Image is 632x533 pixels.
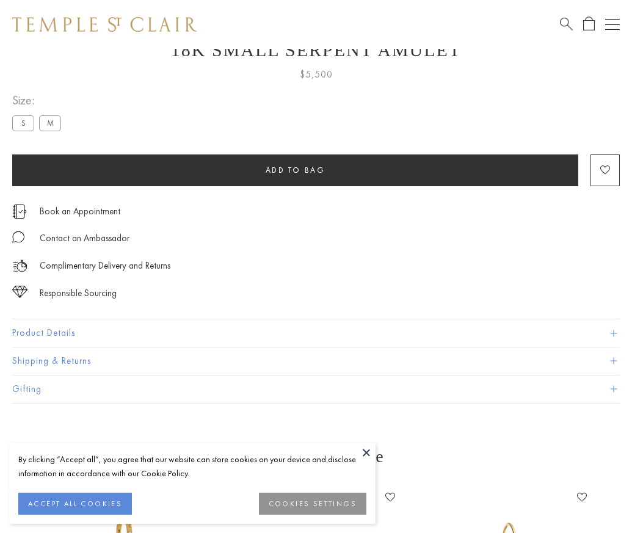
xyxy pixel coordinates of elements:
[40,205,120,218] a: Book an Appointment
[12,154,578,186] button: Add to bag
[12,115,34,131] label: S
[12,90,66,111] span: Size:
[12,286,27,298] img: icon_sourcing.svg
[259,493,366,515] button: COOKIES SETTINGS
[18,493,132,515] button: ACCEPT ALL COOKIES
[300,67,333,82] span: $5,500
[12,258,27,274] img: icon_delivery.svg
[266,165,325,175] span: Add to bag
[40,258,170,274] p: Complimentary Delivery and Returns
[12,205,27,219] img: icon_appointment.svg
[40,286,117,301] div: Responsible Sourcing
[12,319,620,347] button: Product Details
[12,231,24,243] img: MessageIcon-01_2.svg
[39,115,61,131] label: M
[560,16,573,32] a: Search
[40,231,129,246] div: Contact an Ambassador
[605,17,620,32] button: Open navigation
[12,40,620,60] h1: 18K Small Serpent Amulet
[12,375,620,403] button: Gifting
[12,347,620,375] button: Shipping & Returns
[12,17,197,32] img: Temple St. Clair
[583,16,595,32] a: Open Shopping Bag
[18,452,366,480] div: By clicking “Accept all”, you agree that our website can store cookies on your device and disclos...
